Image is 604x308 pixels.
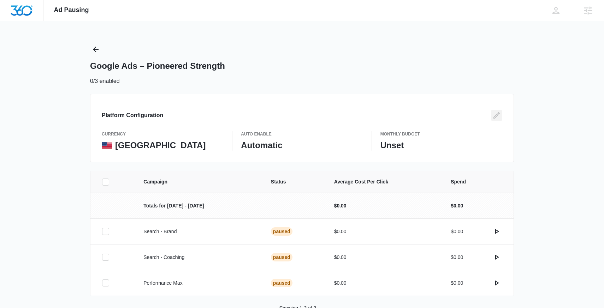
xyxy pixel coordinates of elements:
[451,254,463,261] p: $0.00
[143,228,254,235] p: Search - Brand
[451,279,463,287] p: $0.00
[90,44,101,55] button: Back
[241,131,363,137] p: Auto Enable
[380,140,502,151] p: Unset
[334,202,434,210] p: $0.00
[491,110,502,121] button: Edit
[90,61,225,71] h1: Google Ads – Pioneered Strength
[143,279,254,287] p: Performance Max
[334,279,434,287] p: $0.00
[491,252,502,263] button: actions.activate
[241,140,363,151] p: Automatic
[143,202,254,210] p: Totals for [DATE] - [DATE]
[102,142,112,149] img: United States
[271,253,292,261] div: Paused
[271,178,317,186] span: Status
[115,140,206,151] p: [GEOGRAPHIC_DATA]
[143,178,254,186] span: Campaign
[334,178,434,186] span: Average Cost Per Click
[334,228,434,235] p: $0.00
[491,226,502,237] button: actions.activate
[451,228,463,235] p: $0.00
[271,279,292,287] div: Paused
[451,178,502,186] span: Spend
[143,254,254,261] p: Search - Coaching
[380,131,502,137] p: Monthly Budget
[90,77,120,85] p: 0/3 enabled
[102,111,163,120] h3: Platform Configuration
[54,6,89,14] span: Ad Pausing
[271,227,292,236] div: Paused
[102,131,224,137] p: currency
[334,254,434,261] p: $0.00
[491,277,502,289] button: actions.activate
[451,202,463,210] p: $0.00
